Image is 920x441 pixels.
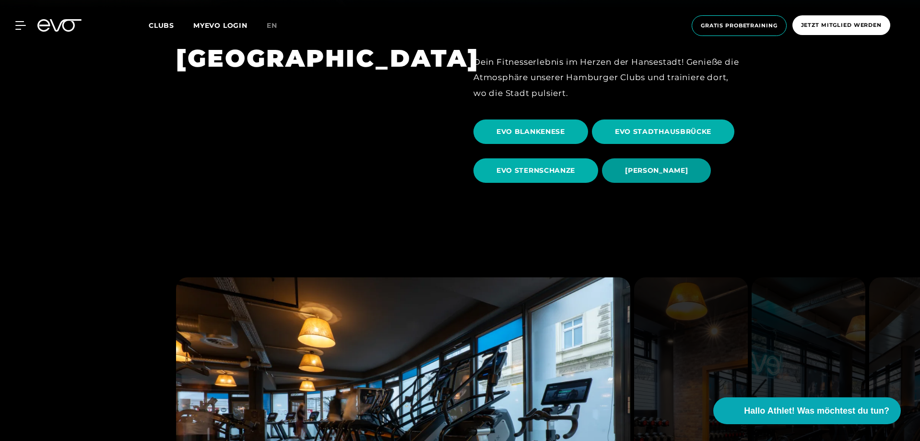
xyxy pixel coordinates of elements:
[625,166,688,176] span: [PERSON_NAME]
[592,112,738,151] a: EVO STADTHAUSBRÜCKE
[744,405,889,417] span: Hallo Athlet! Was möchtest du tun?
[713,397,901,424] button: Hallo Athlet! Was möchtest du tun?
[149,21,174,30] span: Clubs
[615,127,711,137] span: EVO STADTHAUSBRÜCKE
[689,15,790,36] a: Gratis Probetraining
[602,151,715,190] a: [PERSON_NAME]
[149,21,193,30] a: Clubs
[496,127,565,137] span: EVO BLANKENESE
[473,112,592,151] a: EVO BLANKENESE
[176,43,447,74] h1: [GEOGRAPHIC_DATA]
[801,21,882,29] span: Jetzt Mitglied werden
[193,21,248,30] a: MYEVO LOGIN
[473,151,602,190] a: EVO STERNSCHANZE
[473,54,744,101] div: Dein Fitnesserlebnis im Herzen der Hansestadt! Genieße die Atmosphäre unserer Hamburger Clubs und...
[267,20,289,31] a: en
[267,21,277,30] span: en
[496,166,575,176] span: EVO STERNSCHANZE
[790,15,893,36] a: Jetzt Mitglied werden
[701,22,778,30] span: Gratis Probetraining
